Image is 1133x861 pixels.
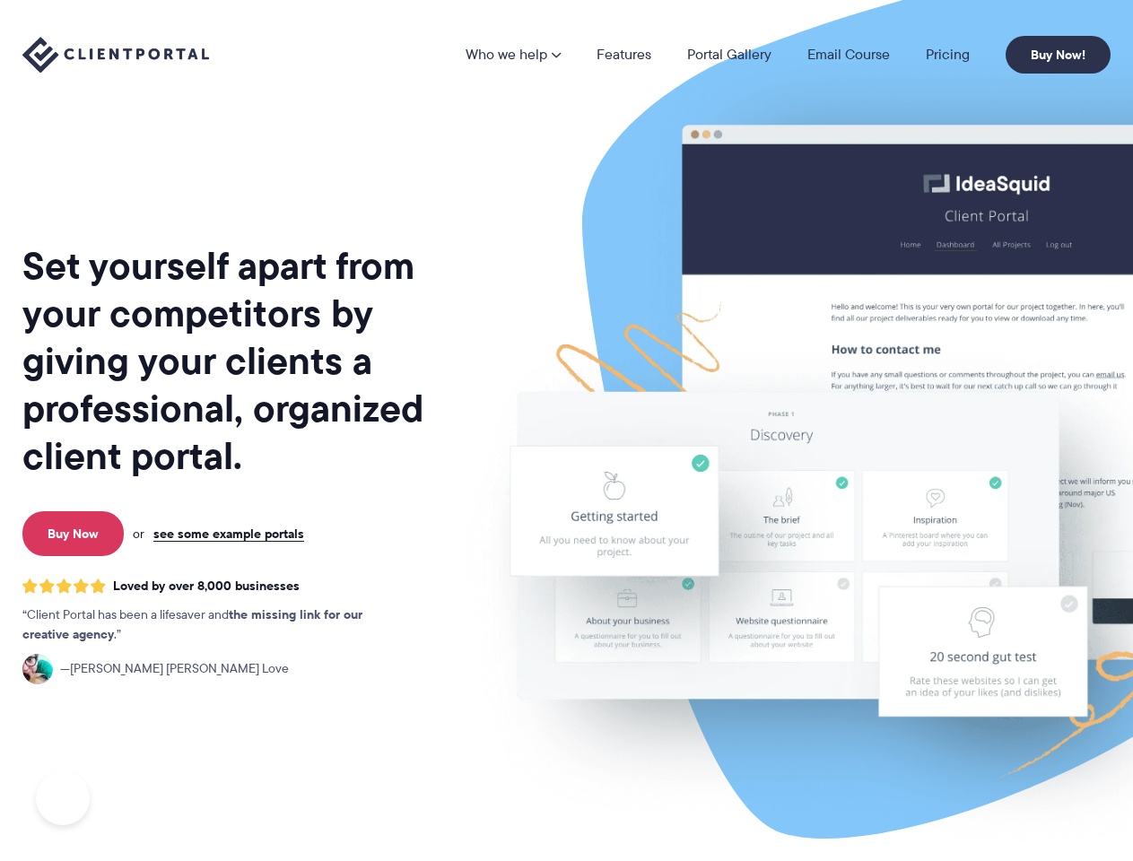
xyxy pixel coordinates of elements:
[60,659,289,679] span: [PERSON_NAME] [PERSON_NAME] Love
[113,578,300,594] span: Loved by over 8,000 businesses
[22,511,124,556] a: Buy Now
[36,771,90,825] iframe: Toggle Customer Support
[1006,36,1111,74] a: Buy Now!
[807,48,890,62] a: Email Course
[133,526,144,542] span: or
[926,48,970,62] a: Pricing
[22,242,458,480] h1: Set yourself apart from your competitors by giving your clients a professional, organized client ...
[597,48,651,62] a: Features
[153,526,304,542] a: see some example portals
[22,605,399,645] p: Client Portal has been a lifesaver and .
[466,48,561,62] a: Who we help
[22,604,362,644] strong: the missing link for our creative agency
[687,48,771,62] a: Portal Gallery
